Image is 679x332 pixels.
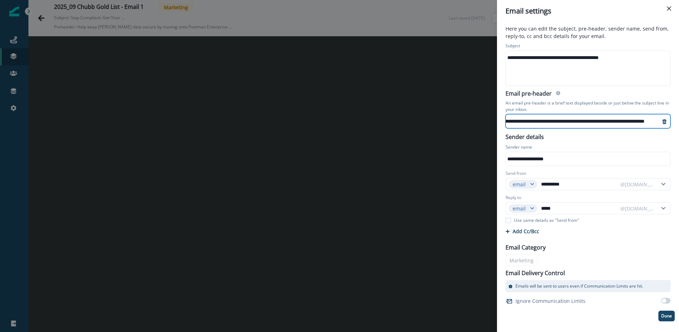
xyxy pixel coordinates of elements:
h2: Email pre-header [506,90,552,98]
div: Email settings [506,6,670,16]
p: Email Category [506,243,546,252]
label: Reply to [506,194,521,201]
p: Sender details [501,131,548,141]
p: An email pre-header is a brief text displayed beside or just below the subject line in your inbox. [506,98,670,114]
p: Done [661,314,672,318]
button: Done [658,311,675,321]
p: Here you can edit the subject, pre-header, sender name, send from, reply-to, cc and bcc details f... [501,25,675,41]
div: @[DOMAIN_NAME] [620,205,654,212]
div: email [513,205,527,212]
p: Use same details as "Send from" [514,217,579,224]
button: Close [663,3,675,14]
div: @[DOMAIN_NAME] [620,181,654,188]
p: Subject [506,43,520,50]
label: Send from [506,170,526,177]
svg: remove-preheader [662,119,667,124]
p: Email Delivery Control [506,269,565,277]
div: email [513,181,527,188]
button: Add Cc/Bcc [506,228,539,235]
p: Ignore Communication Limits [515,297,586,305]
p: Emails will be sent to users even if Communication Limits are hit. [515,283,643,289]
p: Sender name [506,144,532,152]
